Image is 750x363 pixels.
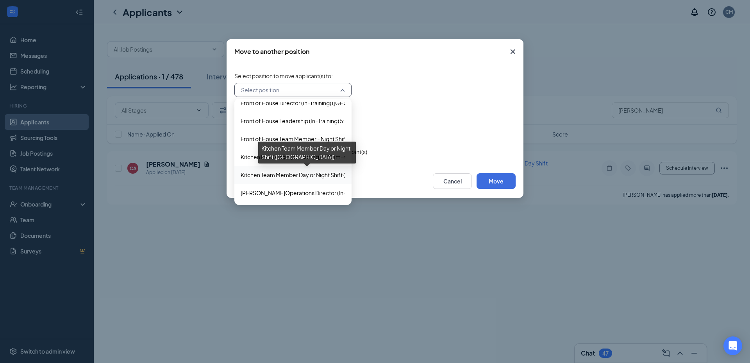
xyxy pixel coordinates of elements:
button: Close [502,39,523,64]
span: Front of House Leadership (In-Training) 5:45am-4pm or 2pm-10:30pm ([GEOGRAPHIC_DATA]) [241,117,479,125]
button: Move [477,173,516,189]
span: Kitchen Team Member Day or Night Shift ([GEOGRAPHIC_DATA]) [241,171,404,179]
span: Kitchen Leadership (In-Training) 5:30am-4pm or 2pm-10:30pm ([GEOGRAPHIC_DATA]) [241,153,460,161]
button: Cancel [433,173,472,189]
div: Kitchen Team Member Day or Night Shift ([GEOGRAPHIC_DATA]) [258,142,356,164]
span: Front of House Director (In-Training) ([GEOGRAPHIC_DATA]) [241,99,392,107]
div: Open Intercom Messenger [723,336,742,355]
span: Select stage to move applicant(s) to : [234,110,516,117]
span: Select position to move applicant(s) to : [234,72,516,80]
div: Move to another position [234,47,309,56]
svg: Cross [508,47,518,56]
span: [PERSON_NAME]Operations Director (In-Training) ([GEOGRAPHIC_DATA]) [241,189,428,197]
span: Front of House Team Member - Night Shift ([GEOGRAPHIC_DATA]) [241,135,408,143]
